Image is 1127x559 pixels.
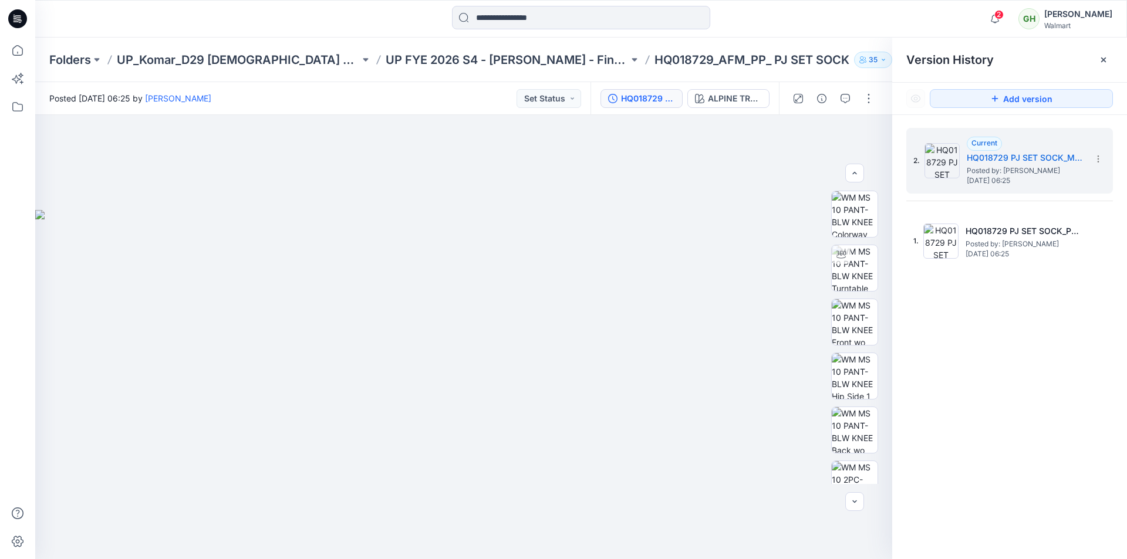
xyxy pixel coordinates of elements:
[906,53,994,67] span: Version History
[966,250,1083,258] span: [DATE] 06:25
[117,52,360,68] a: UP_Komar_D29 [DEMOGRAPHIC_DATA] Sleep
[994,10,1004,19] span: 2
[600,89,683,108] button: HQ018729 PJ SET SOCK_MISSY
[1044,21,1112,30] div: Walmart
[654,52,849,68] p: HQ018729_AFM_PP_ PJ SET SOCK
[971,138,997,147] span: Current
[386,52,629,68] a: UP FYE 2026 S4 - [PERSON_NAME] - Final Approval Board
[832,191,878,237] img: WM MS 10 PANT-BLW KNEE Colorway wo Avatar
[145,93,211,103] a: [PERSON_NAME]
[49,52,91,68] a: Folders
[923,223,959,259] img: HQ018729 PJ SET SOCK_PLUS
[1044,7,1112,21] div: [PERSON_NAME]
[906,89,925,108] button: Show Hidden Versions
[687,89,770,108] button: ALPINE TREES V1 CW2 DEEP FOREST GREEN 1
[967,151,1084,165] h5: HQ018729 PJ SET SOCK_MISSY
[832,245,878,291] img: WM MS 10 PANT-BLW KNEE Turntable with Avatar
[812,89,831,108] button: Details
[621,92,675,105] div: HQ018729 PJ SET SOCK_MISSY
[967,177,1084,185] span: [DATE] 06:25
[854,52,892,68] button: 35
[35,210,892,559] img: eyJhbGciOiJIUzI1NiIsImtpZCI6IjAiLCJzbHQiOiJzZXMiLCJ0eXAiOiJKV1QifQ.eyJkYXRhIjp7InR5cGUiOiJzdG9yYW...
[1099,55,1108,65] button: Close
[913,236,919,246] span: 1.
[913,155,920,166] span: 2.
[832,299,878,345] img: WM MS 10 PANT-BLW KNEE Front wo Avatar
[966,238,1083,250] span: Posted by: Gayan Hettiarachchi
[924,143,960,178] img: HQ018729 PJ SET SOCK_MISSY
[708,92,762,105] div: ALPINE TREES V1 CW2 DEEP FOREST GREEN 1
[832,461,878,507] img: WM MS 10 2PC-BLW KNEE Colorway wo Avatar
[49,92,211,104] span: Posted [DATE] 06:25 by
[930,89,1113,108] button: Add version
[967,165,1084,177] span: Posted by: Gayan Hettiarachchi
[869,53,878,66] p: 35
[966,224,1083,238] h5: HQ018729 PJ SET SOCK_PLUS
[832,407,878,453] img: WM MS 10 PANT-BLW KNEE Back wo Avatar
[832,353,878,399] img: WM MS 10 PANT-BLW KNEE Hip Side 1 wo Avatar
[1018,8,1040,29] div: GH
